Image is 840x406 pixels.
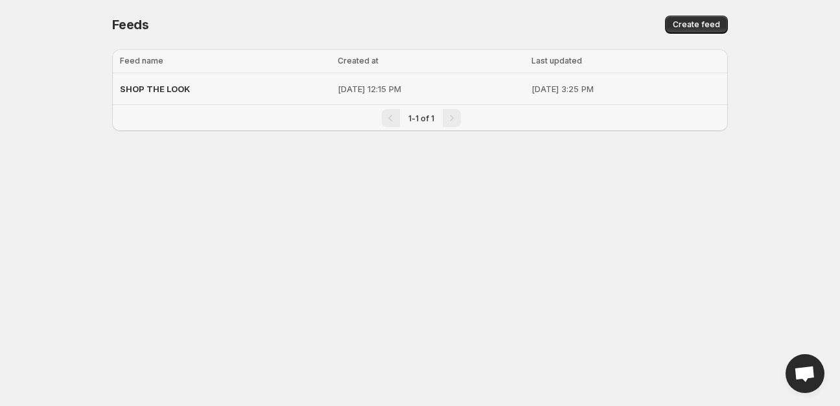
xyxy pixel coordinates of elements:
span: 1-1 of 1 [408,113,434,123]
span: Create feed [673,19,720,30]
p: [DATE] 12:15 PM [338,82,524,95]
nav: Pagination [112,104,728,131]
a: Open chat [786,354,824,393]
span: Created at [338,56,379,66]
button: Create feed [665,16,728,34]
span: Feeds [112,17,149,32]
span: SHOP THE LOOK [120,84,190,94]
p: [DATE] 3:25 PM [531,82,720,95]
span: Feed name [120,56,163,66]
span: Last updated [531,56,582,66]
